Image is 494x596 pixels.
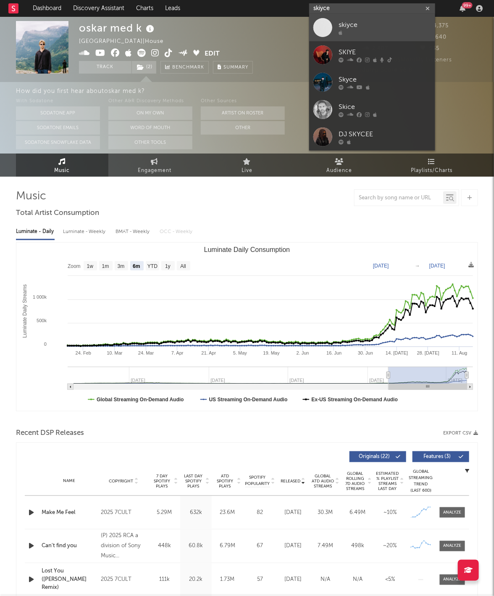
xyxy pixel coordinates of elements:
[165,264,171,270] text: 1y
[311,509,339,517] div: 30.3M
[376,576,404,584] div: <5%
[87,264,94,270] text: 1w
[376,471,399,491] span: Estimated % Playlist Streams Last Day
[172,63,204,73] span: Benchmark
[309,69,435,96] a: Skyce
[102,264,109,270] text: 1m
[373,263,389,269] text: [DATE]
[429,263,445,269] text: [DATE]
[108,106,192,120] button: On My Own
[97,397,184,403] text: Global Streaming On-Demand Audio
[245,474,270,487] span: Spotify Popularity
[413,451,469,462] button: Features(3)
[279,576,307,584] div: [DATE]
[279,542,307,551] div: [DATE]
[76,350,91,355] text: 24. Feb
[233,350,247,355] text: 5. May
[205,49,220,59] button: Edit
[344,471,367,491] span: Global Rolling 7D Audio Streams
[55,166,70,176] span: Music
[151,509,178,517] div: 5.29M
[312,397,398,403] text: Ex-US Streaming On-Demand Audio
[16,86,494,96] div: How did you first hear about oskar med k ?
[182,542,210,551] div: 60.8k
[420,46,440,51] span: 535
[344,509,372,517] div: 6.49M
[309,14,435,41] a: skiyce
[376,509,404,517] div: ~ 10 %
[151,542,178,551] div: 448k
[420,23,449,29] span: 34,375
[182,474,205,489] span: Last Day Spotify Plays
[460,5,465,12] button: 99+
[386,350,408,355] text: 14. [DATE]
[311,542,339,551] div: 7.49M
[386,154,478,177] a: Playlists/Charts
[16,121,100,135] button: Sodatone Emails
[245,509,275,517] div: 82
[293,154,386,177] a: Audience
[245,576,275,584] div: 57
[79,61,131,74] button: Track
[131,61,157,74] span: ( 2 )
[42,542,97,551] a: Can't find you
[180,264,186,270] text: All
[339,130,431,140] div: DJ SKYCEE
[339,75,431,85] div: Skyce
[415,263,420,269] text: →
[358,350,373,355] text: 30. Jun
[132,61,156,74] button: (2)
[16,136,100,149] button: Sodatone Snowflake Data
[160,61,209,74] a: Benchmark
[462,2,473,8] div: 99 +
[452,350,467,355] text: 11. Aug
[326,350,342,355] text: 16. Jun
[201,106,285,120] button: Artist on Roster
[408,469,434,494] div: Global Streaming Trend (Last 60D)
[147,264,158,270] text: YTD
[309,3,435,14] input: Search for artists
[214,542,241,551] div: 6.79M
[16,225,55,239] div: Luminate - Daily
[311,576,339,584] div: N/A
[16,154,108,177] a: Music
[443,431,478,436] button: Export CSV
[242,166,252,176] span: Live
[182,576,210,584] div: 20.2k
[417,350,439,355] text: 28. [DATE]
[344,542,372,551] div: 498k
[16,106,100,120] button: Sodatone App
[108,121,192,135] button: Word Of Mouth
[151,474,173,489] span: 7 Day Spotify Plays
[327,166,352,176] span: Audience
[344,576,372,584] div: N/A
[355,195,443,201] input: Search by song name or URL
[309,123,435,151] a: DJ SKYCEE
[108,136,192,149] button: Other Tools
[204,246,290,253] text: Luminate Daily Consumption
[223,65,248,70] span: Summary
[339,20,431,30] div: skiyce
[245,542,275,551] div: 67
[37,318,47,323] text: 500k
[201,154,293,177] a: Live
[101,531,147,562] div: (P) 2025 RCA a division of Sony Music Entertainment Germany GmbH under exclusive license from 7CU...
[42,478,97,484] div: Name
[201,350,216,355] text: 21. Apr
[16,208,99,218] span: Total Artist Consumption
[133,264,140,270] text: 6m
[339,48,431,58] div: SKIYE
[42,567,97,592] a: Lost You ([PERSON_NAME] Remix)
[281,479,300,484] span: Released
[279,509,307,517] div: [DATE]
[68,264,81,270] text: Zoom
[16,243,477,411] svg: Luminate Daily Consumption
[107,350,123,355] text: 10. Mar
[311,474,334,489] span: Global ATD Audio Streams
[214,509,241,517] div: 23.6M
[297,350,309,355] text: 2. Jun
[42,509,97,517] a: Make Me Feel
[108,154,201,177] a: Engagement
